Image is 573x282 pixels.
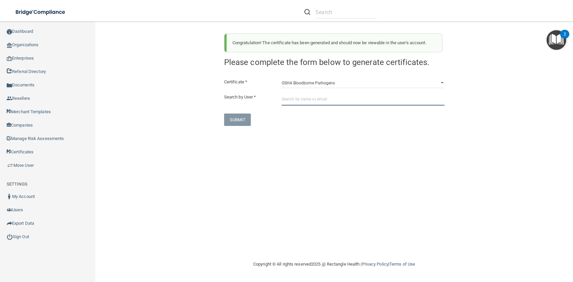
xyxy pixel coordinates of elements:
img: ic_reseller.de258add.png [7,96,12,101]
a: Privacy Policy [362,262,388,267]
img: ic_user_dark.df1a06c3.png [7,194,12,199]
label: Certificate * [219,78,277,86]
div: Copyright © All rights reserved 2025 @ Rectangle Health | | [212,254,456,275]
input: Search [315,6,377,18]
img: icon-users.e205127d.png [7,207,12,213]
button: SUBMIT [224,114,251,126]
label: SETTINGS [7,180,27,188]
div: Congratulation! The certificate has been generated and should now be viewable in the user's account. [227,33,443,52]
img: organization-icon.f8decf85.png [7,43,12,48]
img: icon-export.b9366987.png [7,221,12,226]
a: Terms of Use [389,262,415,267]
img: bridge_compliance_login_screen.278c3ca4.svg [10,5,72,19]
h4: Please complete the form below to generate certificates. [224,58,445,67]
input: Search by name or email [282,93,445,105]
img: ic_power_dark.7ecde6b1.png [7,234,13,240]
button: Open Resource Center, 2 new notifications [547,30,566,50]
div: 2 [564,34,566,43]
iframe: Drift Widget Chat Controller [457,234,565,261]
img: icon-documents.8dae5593.png [7,83,12,88]
img: ic-search.3b580494.png [304,9,310,15]
label: Search by User * [219,93,277,101]
img: ic_dashboard_dark.d01f4a41.png [7,29,12,34]
img: enterprise.0d942306.png [7,56,12,61]
img: briefcase.64adab9b.png [7,162,13,169]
